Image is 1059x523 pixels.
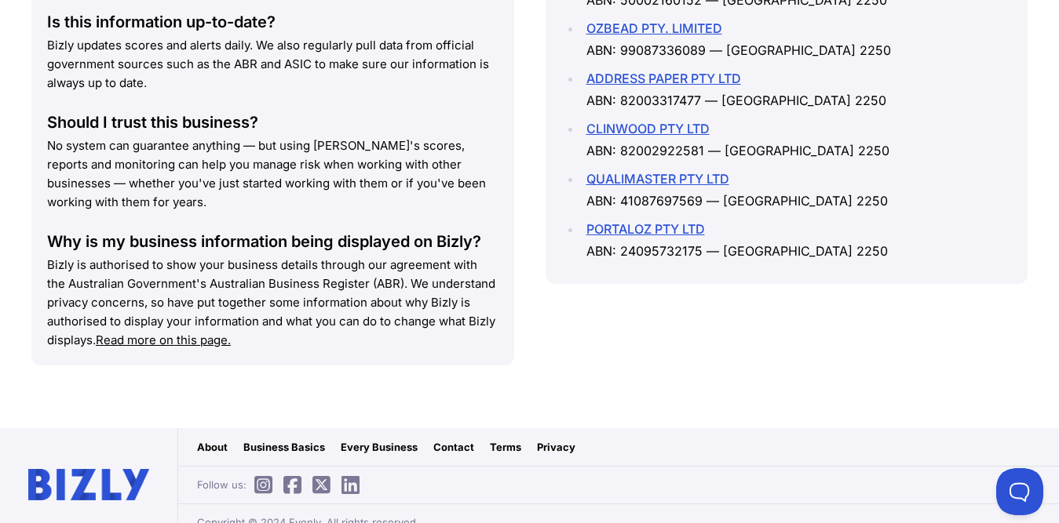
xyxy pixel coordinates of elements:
[47,256,498,350] p: Bizly is authorised to show your business details through our agreement with the Australian Gover...
[197,477,367,492] span: Follow us:
[586,71,741,86] a: ADDRESS PAPER PTY LTD
[47,11,498,33] div: Is this information up-to-date?
[996,468,1043,515] iframe: Toggle Customer Support
[341,439,418,455] a: Every Business
[243,439,325,455] a: Business Basics
[96,332,231,347] a: Read more on this page.
[582,218,1013,262] li: ABN: 24095732175 — [GEOGRAPHIC_DATA] 2250
[586,20,722,36] a: OZBEAD PTY. LIMITED
[537,439,575,455] a: Privacy
[47,36,498,93] p: Bizly updates scores and alerts daily. We also regularly pull data from official government sourc...
[586,121,710,136] a: CLINWOOD PTY LTD
[586,171,729,187] a: QUALIMASTER PTY LTD
[582,17,1013,61] li: ABN: 99087336089 — [GEOGRAPHIC_DATA] 2250
[433,439,474,455] a: Contact
[490,439,521,455] a: Terms
[197,439,228,455] a: About
[582,118,1013,162] li: ABN: 82002922581 — [GEOGRAPHIC_DATA] 2250
[582,168,1013,212] li: ABN: 41087697569 — [GEOGRAPHIC_DATA] 2250
[582,67,1013,111] li: ABN: 82003317477 — [GEOGRAPHIC_DATA] 2250
[47,231,498,252] div: Why is my business information being displayed on Bizly?
[47,111,498,133] div: Should I trust this business?
[586,221,705,237] a: PORTALOZ PTY LTD
[47,136,498,212] p: No system can guarantee anything — but using [PERSON_NAME]'s scores, reports and monitoring can h...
